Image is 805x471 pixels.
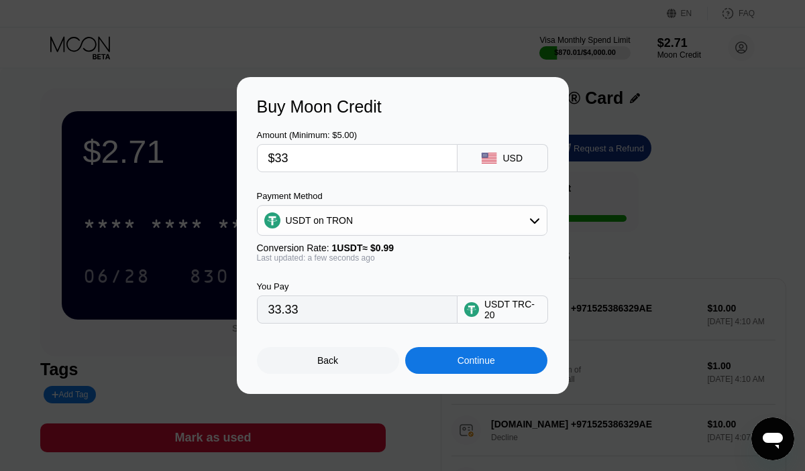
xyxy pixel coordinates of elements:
iframe: Кнопка запуска окна обмена сообщениями [751,417,794,460]
div: Buy Moon Credit [257,97,549,117]
div: You Pay [257,281,458,291]
div: USD [502,153,523,163]
input: $0.00 [268,145,446,172]
div: Continue [405,347,547,374]
div: Continue [458,355,495,366]
div: Amount (Minimum: $5.00) [257,130,458,140]
div: Last updated: a few seconds ago [257,253,547,263]
div: USDT on TRON [258,207,547,234]
div: Payment Method [257,191,547,201]
div: Conversion Rate: [257,243,547,253]
div: Back [317,355,338,366]
div: USDT TRC-20 [484,299,541,320]
div: USDT on TRON [286,215,354,226]
span: 1 USDT ≈ $0.99 [332,243,394,253]
div: Back [257,347,399,374]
